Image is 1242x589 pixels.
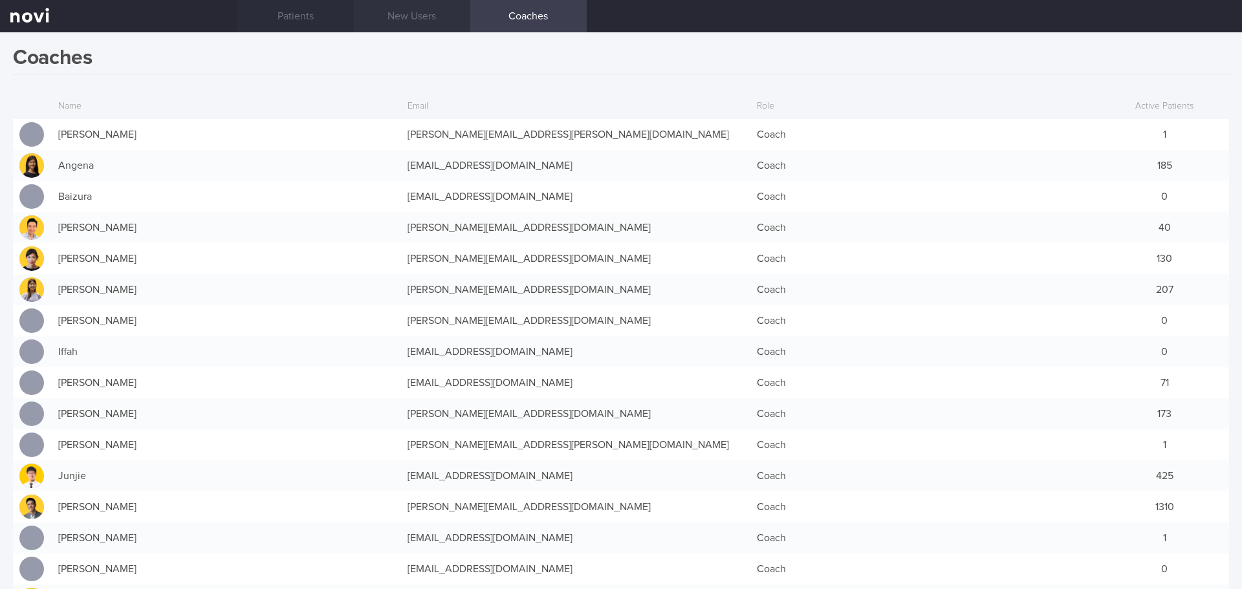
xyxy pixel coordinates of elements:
[1100,401,1229,427] div: 173
[52,94,401,119] div: Name
[52,525,401,551] div: [PERSON_NAME]
[750,525,1100,551] div: Coach
[13,45,1229,75] h1: Coaches
[401,370,750,396] div: [EMAIL_ADDRESS][DOMAIN_NAME]
[750,94,1100,119] div: Role
[1100,246,1229,272] div: 130
[401,246,750,272] div: [PERSON_NAME][EMAIL_ADDRESS][DOMAIN_NAME]
[1100,277,1229,303] div: 207
[750,432,1100,458] div: Coach
[52,122,401,147] div: [PERSON_NAME]
[1100,339,1229,365] div: 0
[401,308,750,334] div: [PERSON_NAME][EMAIL_ADDRESS][DOMAIN_NAME]
[750,215,1100,241] div: Coach
[401,401,750,427] div: [PERSON_NAME][EMAIL_ADDRESS][DOMAIN_NAME]
[401,525,750,551] div: [EMAIL_ADDRESS][DOMAIN_NAME]
[52,153,401,178] div: Angena
[1100,494,1229,520] div: 1310
[52,370,401,396] div: [PERSON_NAME]
[1100,556,1229,582] div: 0
[401,494,750,520] div: [PERSON_NAME][EMAIL_ADDRESS][DOMAIN_NAME]
[52,215,401,241] div: [PERSON_NAME]
[1100,215,1229,241] div: 40
[750,556,1100,582] div: Coach
[750,401,1100,427] div: Coach
[52,401,401,427] div: [PERSON_NAME]
[750,122,1100,147] div: Coach
[750,339,1100,365] div: Coach
[401,94,750,119] div: Email
[401,463,750,489] div: [EMAIL_ADDRESS][DOMAIN_NAME]
[401,339,750,365] div: [EMAIL_ADDRESS][DOMAIN_NAME]
[52,556,401,582] div: [PERSON_NAME]
[401,184,750,209] div: [EMAIL_ADDRESS][DOMAIN_NAME]
[750,277,1100,303] div: Coach
[1100,463,1229,489] div: 425
[750,308,1100,334] div: Coach
[750,463,1100,489] div: Coach
[1100,525,1229,551] div: 1
[750,153,1100,178] div: Coach
[750,184,1100,209] div: Coach
[52,277,401,303] div: [PERSON_NAME]
[52,463,401,489] div: Junjie
[1100,432,1229,458] div: 1
[52,339,401,365] div: Iffah
[52,494,401,520] div: [PERSON_NAME]
[401,556,750,582] div: [EMAIL_ADDRESS][DOMAIN_NAME]
[750,494,1100,520] div: Coach
[1100,370,1229,396] div: 71
[1100,122,1229,147] div: 1
[52,246,401,272] div: [PERSON_NAME]
[1100,308,1229,334] div: 0
[52,184,401,209] div: Baizura
[750,246,1100,272] div: Coach
[52,308,401,334] div: [PERSON_NAME]
[401,215,750,241] div: [PERSON_NAME][EMAIL_ADDRESS][DOMAIN_NAME]
[401,153,750,178] div: [EMAIL_ADDRESS][DOMAIN_NAME]
[1100,184,1229,209] div: 0
[401,432,750,458] div: [PERSON_NAME][EMAIL_ADDRESS][PERSON_NAME][DOMAIN_NAME]
[1100,153,1229,178] div: 185
[1100,94,1229,119] div: Active Patients
[52,432,401,458] div: [PERSON_NAME]
[750,370,1100,396] div: Coach
[401,122,750,147] div: [PERSON_NAME][EMAIL_ADDRESS][PERSON_NAME][DOMAIN_NAME]
[401,277,750,303] div: [PERSON_NAME][EMAIL_ADDRESS][DOMAIN_NAME]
